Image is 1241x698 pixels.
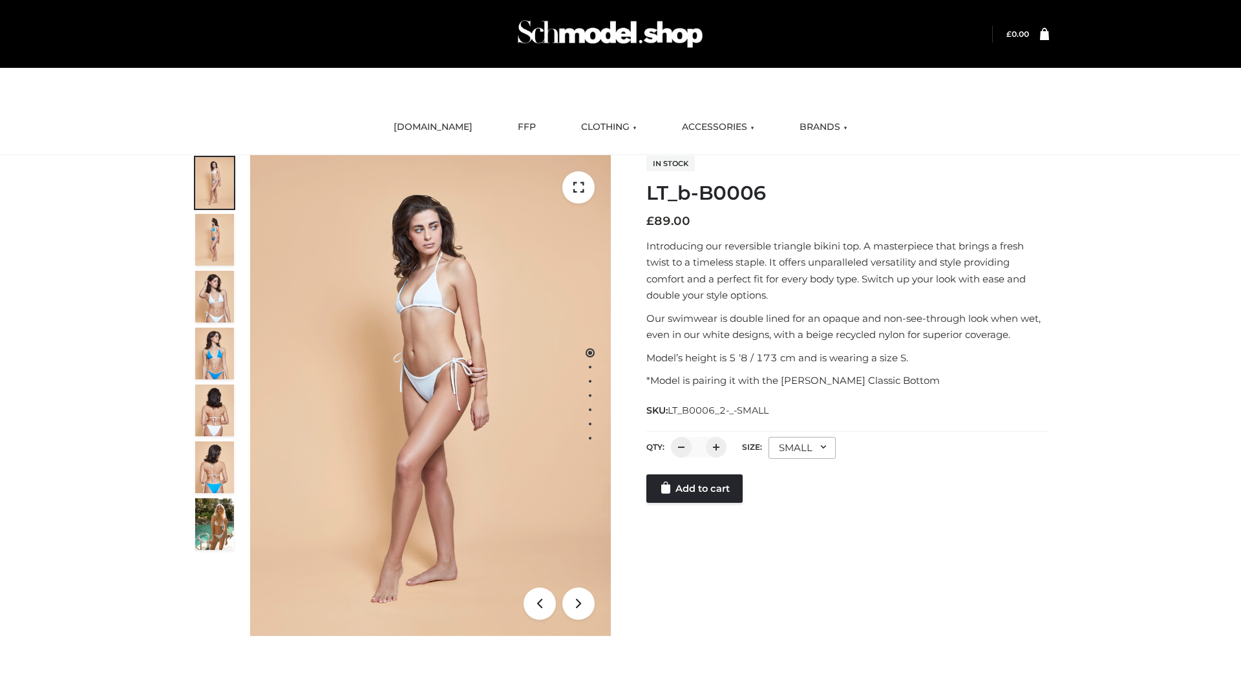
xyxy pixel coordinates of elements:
a: £0.00 [1006,29,1029,39]
bdi: 0.00 [1006,29,1029,39]
a: CLOTHING [571,113,646,142]
img: ArielClassicBikiniTop_CloudNine_AzureSky_OW114ECO_8-scaled.jpg [195,441,234,493]
a: [DOMAIN_NAME] [384,113,482,142]
p: Our swimwear is double lined for an opaque and non-see-through look when wet, even in our white d... [646,310,1049,343]
img: ArielClassicBikiniTop_CloudNine_AzureSky_OW114ECO_7-scaled.jpg [195,385,234,436]
span: £ [1006,29,1012,39]
span: In stock [646,156,695,171]
img: ArielClassicBikiniTop_CloudNine_AzureSky_OW114ECO_3-scaled.jpg [195,271,234,323]
img: ArielClassicBikiniTop_CloudNine_AzureSky_OW114ECO_2-scaled.jpg [195,214,234,266]
a: Add to cart [646,474,743,503]
p: Introducing our reversible triangle bikini top. A masterpiece that brings a fresh twist to a time... [646,238,1049,304]
img: Schmodel Admin 964 [513,8,707,59]
img: ArielClassicBikiniTop_CloudNine_AzureSky_OW114ECO_4-scaled.jpg [195,328,234,379]
p: *Model is pairing it with the [PERSON_NAME] Classic Bottom [646,372,1049,389]
span: £ [646,214,654,228]
a: BRANDS [790,113,857,142]
span: SKU: [646,403,770,418]
span: LT_B0006_2-_-SMALL [668,405,769,416]
bdi: 89.00 [646,214,690,228]
img: ArielClassicBikiniTop_CloudNine_AzureSky_OW114ECO_1 [250,155,611,636]
div: SMALL [769,437,836,459]
p: Model’s height is 5 ‘8 / 173 cm and is wearing a size S. [646,350,1049,366]
img: Arieltop_CloudNine_AzureSky2.jpg [195,498,234,550]
label: QTY: [646,442,664,452]
a: FFP [508,113,546,142]
label: Size: [742,442,762,452]
img: ArielClassicBikiniTop_CloudNine_AzureSky_OW114ECO_1-scaled.jpg [195,157,234,209]
a: ACCESSORIES [672,113,764,142]
h1: LT_b-B0006 [646,182,1049,205]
